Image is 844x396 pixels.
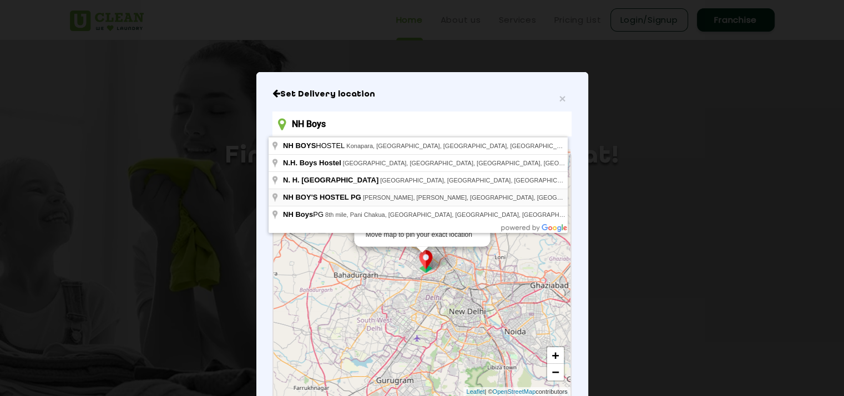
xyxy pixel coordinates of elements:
[272,111,571,136] input: Enter location
[547,347,564,364] a: Zoom in
[272,89,571,100] h6: Close
[559,92,565,105] span: ×
[363,194,668,201] span: [PERSON_NAME], [PERSON_NAME], [GEOGRAPHIC_DATA], [GEOGRAPHIC_DATA], [GEOGRAPHIC_DATA]
[380,177,644,184] span: [GEOGRAPHIC_DATA], [GEOGRAPHIC_DATA], [GEOGRAPHIC_DATA], [GEOGRAPHIC_DATA]
[366,221,479,240] div: Your cloths Will be collected from here Move map to pin your exact location
[283,141,316,150] span: NH BOYS
[325,211,585,218] span: 8th mile, Pani Chakua, [GEOGRAPHIC_DATA], [GEOGRAPHIC_DATA], [GEOGRAPHIC_DATA]
[283,141,346,150] span: HOSTEL
[547,364,564,380] a: Zoom out
[283,159,341,167] span: N.H. Boys Hostel
[283,176,378,184] span: N. H. [GEOGRAPHIC_DATA]
[283,193,361,201] span: NH BOY'S HOSTEL PG
[346,143,640,149] span: Konapara, [GEOGRAPHIC_DATA], [GEOGRAPHIC_DATA], [GEOGRAPHIC_DATA], [GEOGRAPHIC_DATA]
[343,160,607,166] span: [GEOGRAPHIC_DATA], [GEOGRAPHIC_DATA], [GEOGRAPHIC_DATA], [GEOGRAPHIC_DATA]
[283,210,325,219] span: PG
[283,210,313,219] span: NH Boys
[559,93,565,104] button: Close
